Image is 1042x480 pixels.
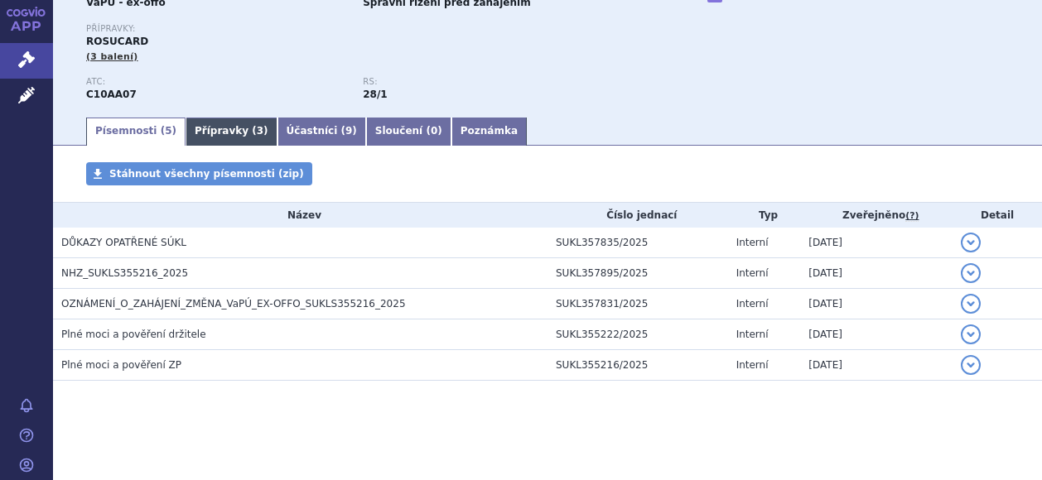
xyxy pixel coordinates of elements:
[86,89,137,100] strong: ROSUVASTATIN
[548,350,728,381] td: SUKL355216/2025
[363,77,623,87] p: RS:
[961,355,981,375] button: detail
[86,162,312,185] a: Stáhnout všechny písemnosti (zip)
[86,77,346,87] p: ATC:
[86,118,186,146] a: Písemnosti (5)
[736,329,769,340] span: Interní
[109,168,304,180] span: Stáhnout všechny písemnosti (zip)
[905,210,919,222] abbr: (?)
[61,237,186,248] span: DŮKAZY OPATŘENÉ SÚKL
[548,319,728,350] td: SUKL355222/2025
[366,118,451,146] a: Sloučení (0)
[186,118,277,146] a: Přípravky (3)
[363,89,387,100] strong: hypolipidemika, statiny, p.o.
[277,118,366,146] a: Účastníci (9)
[53,203,548,228] th: Název
[61,298,406,310] span: OZNÁMENÍ_O_ZAHÁJENÍ_ZMĚNA_VaPÚ_EX-OFFO_SUKLS355216_2025
[961,233,981,252] button: detail
[800,319,953,350] td: [DATE]
[61,267,188,279] span: NHZ_SUKLS355216_2025
[451,118,527,146] a: Poznámka
[961,324,981,344] button: detail
[953,203,1042,228] th: Detail
[548,228,728,258] td: SUKL357835/2025
[431,125,437,137] span: 0
[86,24,639,34] p: Přípravky:
[548,258,728,289] td: SUKL357895/2025
[961,294,981,314] button: detail
[800,289,953,319] td: [DATE]
[86,51,138,62] span: (3 balení)
[800,203,953,228] th: Zveřejněno
[800,350,953,381] td: [DATE]
[736,267,769,279] span: Interní
[86,36,148,47] span: ROSUCARD
[345,125,352,137] span: 9
[61,359,181,371] span: Plné moci a pověření ZP
[961,263,981,283] button: detail
[736,298,769,310] span: Interní
[736,359,769,371] span: Interní
[61,329,206,340] span: Plné moci a pověření držitele
[257,125,263,137] span: 3
[800,258,953,289] td: [DATE]
[548,289,728,319] td: SUKL357831/2025
[800,228,953,258] td: [DATE]
[736,237,769,248] span: Interní
[548,203,728,228] th: Číslo jednací
[728,203,801,228] th: Typ
[165,125,171,137] span: 5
